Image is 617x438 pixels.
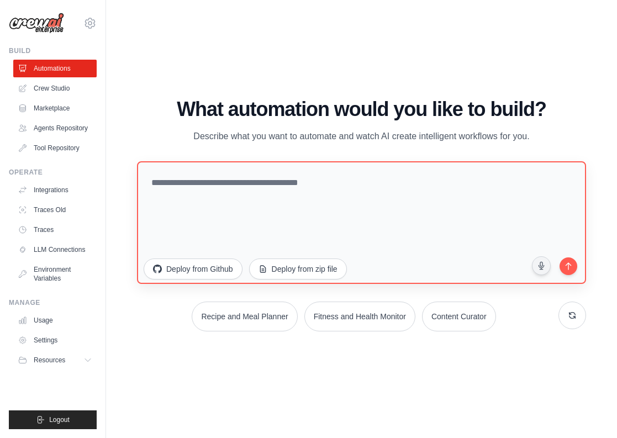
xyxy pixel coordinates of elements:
[13,312,97,329] a: Usage
[304,302,415,331] button: Fitness and Health Monitor
[249,258,347,279] button: Deploy from zip file
[49,415,70,424] span: Logout
[137,98,586,120] h1: What automation would you like to build?
[34,356,65,365] span: Resources
[13,241,97,258] a: LLM Connections
[13,351,97,369] button: Resources
[13,80,97,97] a: Crew Studio
[13,261,97,287] a: Environment Variables
[13,201,97,219] a: Traces Old
[176,129,547,144] p: Describe what you want to automate and watch AI create intelligent workflows for you.
[422,302,496,331] button: Content Curator
[192,302,297,331] button: Recipe and Meal Planner
[144,258,242,279] button: Deploy from Github
[9,13,64,34] img: Logo
[13,139,97,157] a: Tool Repository
[13,119,97,137] a: Agents Repository
[9,168,97,177] div: Operate
[13,99,97,117] a: Marketplace
[13,331,97,349] a: Settings
[13,221,97,239] a: Traces
[9,46,97,55] div: Build
[13,181,97,199] a: Integrations
[13,60,97,77] a: Automations
[9,298,97,307] div: Manage
[9,410,97,429] button: Logout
